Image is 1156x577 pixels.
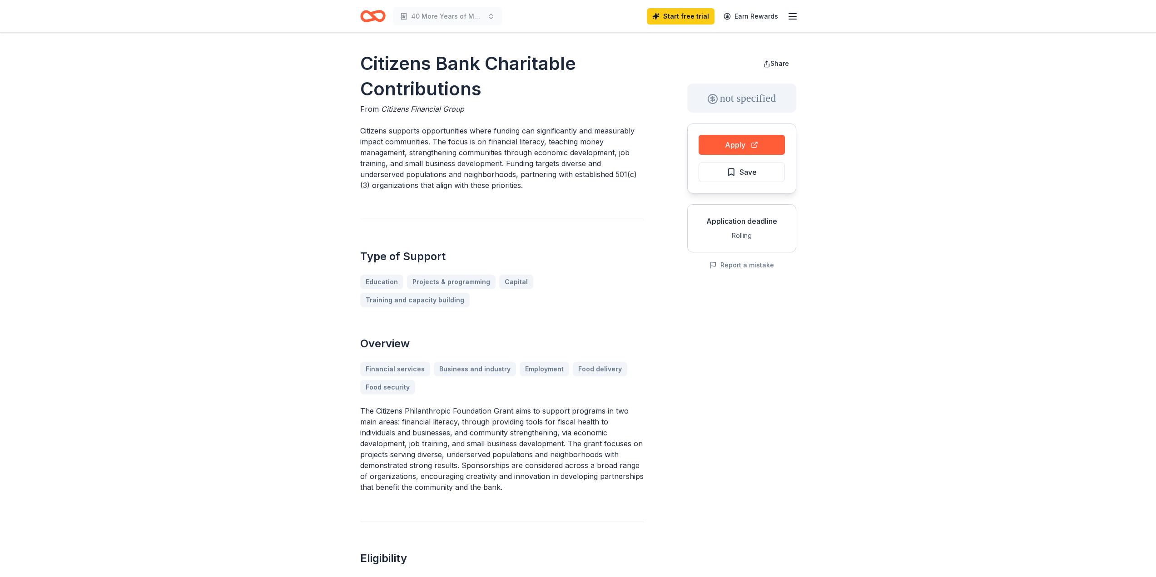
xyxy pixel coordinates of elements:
[499,275,533,289] a: Capital
[360,275,403,289] a: Education
[360,249,644,264] h2: Type of Support
[699,135,785,155] button: Apply
[381,104,464,113] span: Citizens Financial Group
[695,216,789,227] div: Application deadline
[360,5,386,27] a: Home
[739,166,757,178] span: Save
[360,336,644,351] h2: Overview
[360,405,644,493] p: The Citizens Philanthropic Foundation Grant aims to support programs in two main areas: financial...
[360,125,644,191] p: Citizens supports opportunities where funding can significantly and measurably impact communities...
[647,8,714,25] a: Start free trial
[393,7,502,25] button: 40 More Years of Mercy
[360,551,644,566] h2: Eligibility
[699,162,785,182] button: Save
[360,104,644,114] div: From
[709,260,774,271] button: Report a mistake
[718,8,784,25] a: Earn Rewards
[407,275,496,289] a: Projects & programming
[360,293,470,307] a: Training and capacity building
[411,11,484,22] span: 40 More Years of Mercy
[695,230,789,241] div: Rolling
[770,59,789,67] span: Share
[687,84,796,113] div: not specified
[756,54,796,73] button: Share
[360,51,644,102] h1: Citizens Bank Charitable Contributions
